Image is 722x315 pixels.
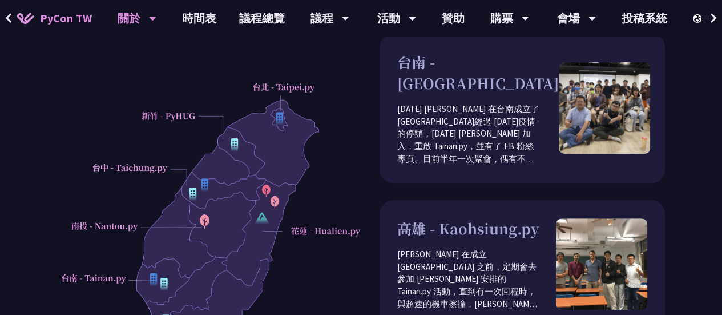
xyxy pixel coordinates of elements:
span: PyCon TW [40,10,92,27]
p: [DATE] [PERSON_NAME] 在台南成立了 [GEOGRAPHIC_DATA]經過 [DATE]疫情的停辦，[DATE] [PERSON_NAME] 加入，重啟 Tainan.py，... [397,103,559,166]
img: Home icon of PyCon TW 2025 [17,13,34,24]
h3: 台南 - [GEOGRAPHIC_DATA] [397,51,559,94]
a: PyCon TW [6,4,103,33]
img: tainan [559,62,650,154]
p: [PERSON_NAME] 在成立 [GEOGRAPHIC_DATA] 之前，定期會去參加 [PERSON_NAME] 安排的 Tainan.py 活動，直到有一次回程時，與超速的機車擦撞，[P... [397,248,556,311]
img: Locale Icon [693,14,704,23]
img: kaohsiung [556,218,647,310]
h3: 高雄 - Kaohsiung.py [397,218,556,240]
